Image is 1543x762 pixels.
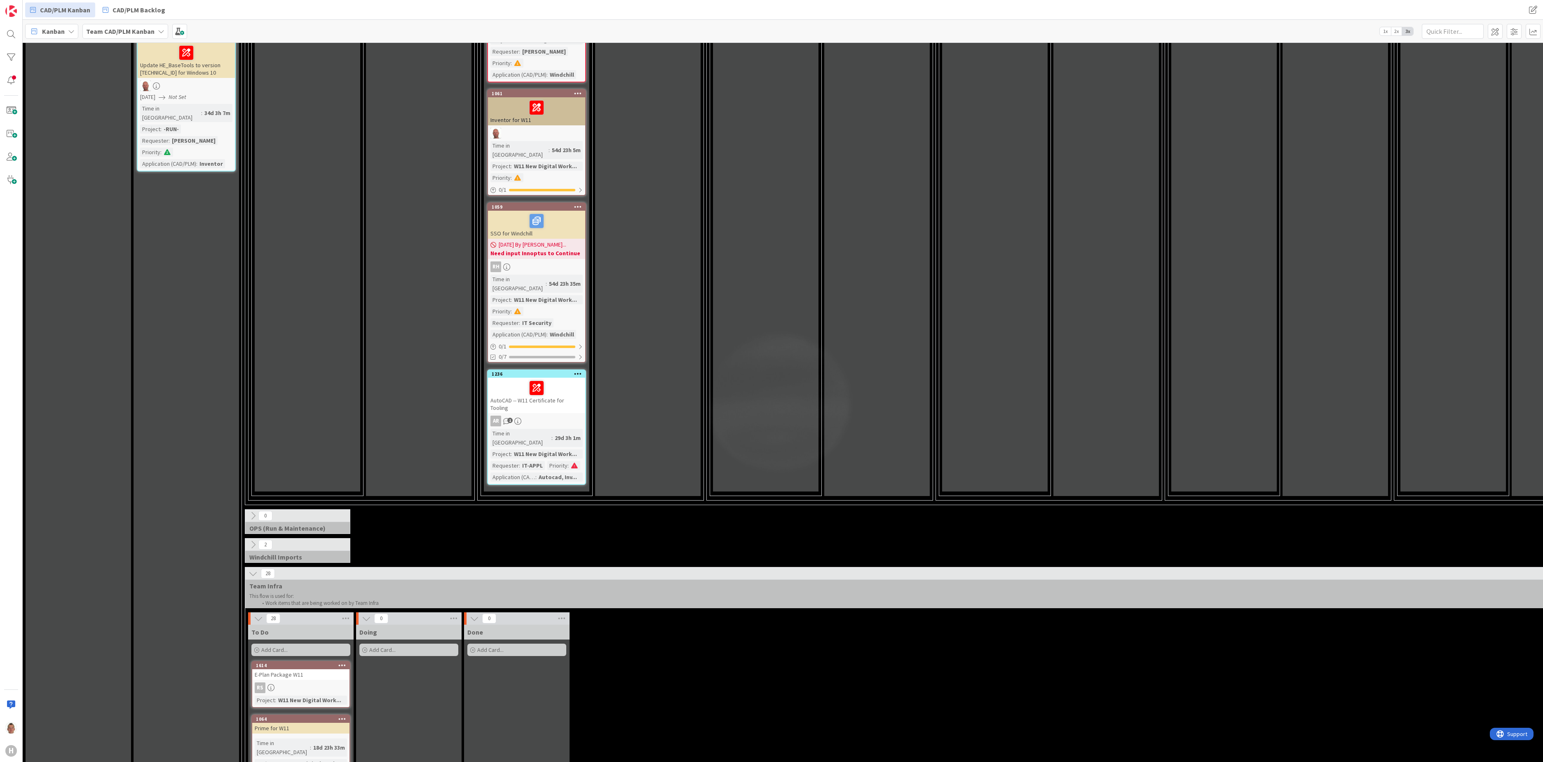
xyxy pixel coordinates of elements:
[169,136,170,145] span: :
[140,80,151,91] img: RK
[140,148,160,157] div: Priority
[1380,27,1391,35] span: 1x
[488,370,585,378] div: 1236
[488,185,585,195] div: 0/1
[487,202,586,363] a: 1059SSO for Windchill[DATE] By [PERSON_NAME]...Need input Innoptus to ContinueRHTime in [GEOGRAPH...
[490,70,546,79] div: Application (CAD/PLM)
[487,369,586,485] a: 1236AutoCAD -- W11 Certificate for ToolingARTime in [GEOGRAPHIC_DATA]:29d 3h 1mProject:W11 New Di...
[549,146,550,155] span: :
[98,2,170,17] a: CAD/PLM Backlog
[137,34,236,172] a: Update HE_BaseTools to version [TECHNICAL_ID] for Windows 10RK[DATE]Not SetTime in [GEOGRAPHIC_DA...
[490,295,511,304] div: Project
[519,47,520,56] span: :
[511,162,512,171] span: :
[252,715,349,723] div: 1064
[170,136,218,145] div: [PERSON_NAME]
[511,449,512,459] span: :
[488,203,585,239] div: 1059SSO for Windchill
[551,433,553,442] span: :
[487,89,586,196] a: 1061Inventor for W11RKTime in [GEOGRAPHIC_DATA]:54d 23h 5mProject:W11 New Digital Work...Priority...
[490,318,519,327] div: Requester
[252,662,349,680] div: 1614E-Plan Package W11
[252,715,349,734] div: 1064Prime for W11
[499,186,507,194] span: 0 / 1
[553,433,583,442] div: 29d 3h 1m
[255,738,310,757] div: Time in [GEOGRAPHIC_DATA]
[547,461,567,470] div: Priority
[252,662,349,669] div: 1614
[251,628,269,636] span: To Do
[138,80,235,91] div: RK
[490,429,551,447] div: Time in [GEOGRAPHIC_DATA]
[255,682,265,693] div: RS
[535,473,537,482] span: :
[490,275,546,293] div: Time in [GEOGRAPHIC_DATA]
[249,553,340,561] span: Windchill Imports
[490,416,501,426] div: AR
[482,614,496,623] span: 0
[140,104,201,122] div: Time in [GEOGRAPHIC_DATA]
[477,646,504,654] span: Add Card...
[490,249,583,257] b: Need input Innoptus to Continue
[258,540,272,550] span: 2
[261,646,288,654] span: Add Card...
[160,125,162,134] span: :
[507,418,513,423] span: 1
[537,473,579,482] div: Autocad, Inv...
[488,90,585,97] div: 1061
[490,141,549,159] div: Time in [GEOGRAPHIC_DATA]
[25,2,95,17] a: CAD/PLM Kanban
[490,162,511,171] div: Project
[201,108,202,118] span: :
[17,1,38,11] span: Support
[490,449,511,459] div: Project
[249,524,340,532] span: OPS (Run & Maintenance)
[490,473,535,482] div: Application (CAD/PLM)
[40,5,90,15] span: CAD/PLM Kanban
[488,341,585,352] div: 0/1
[113,5,165,15] span: CAD/PLM Backlog
[252,669,349,680] div: E-Plan Package W11
[1402,27,1413,35] span: 3x
[251,661,350,708] a: 1614E-Plan Package W11RSProject:W11 New Digital Work...
[488,97,585,125] div: Inventor for W11
[546,330,548,339] span: :
[548,330,576,339] div: Windchill
[546,70,548,79] span: :
[252,723,349,734] div: Prime for W11
[490,47,519,56] div: Requester
[160,148,162,157] span: :
[519,318,520,327] span: :
[490,128,501,139] img: RK
[490,59,511,68] div: Priority
[276,696,343,705] div: W11 New Digital Work...
[488,416,585,426] div: AR
[488,203,585,211] div: 1059
[256,663,349,668] div: 1614
[488,370,585,413] div: 1236AutoCAD -- W11 Certificate for Tooling
[499,240,566,249] span: [DATE] By [PERSON_NAME]...
[490,330,546,339] div: Application (CAD/PLM)
[512,295,579,304] div: W11 New Digital Work...
[490,461,519,470] div: Requester
[511,307,512,316] span: :
[252,682,349,693] div: RS
[140,93,155,101] span: [DATE]
[520,47,568,56] div: [PERSON_NAME]
[310,743,311,752] span: :
[547,279,583,288] div: 54d 23h 35m
[511,295,512,304] span: :
[138,42,235,78] div: Update HE_BaseTools to version [TECHNICAL_ID] for Windows 10
[490,261,501,272] div: RH
[275,696,276,705] span: :
[512,449,579,459] div: W11 New Digital Work...
[202,108,232,118] div: 34d 3h 7m
[488,211,585,239] div: SSO for Windchill
[488,261,585,272] div: RH
[311,743,347,752] div: 18d 23h 33m
[550,146,583,155] div: 54d 23h 5m
[467,628,483,636] span: Done
[488,90,585,125] div: 1061Inventor for W11
[511,173,512,182] span: :
[359,628,377,636] span: Doing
